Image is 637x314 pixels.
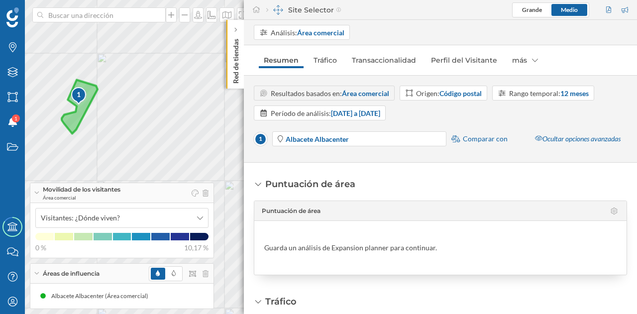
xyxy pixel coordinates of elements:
a: Perfil del Visitante [426,52,502,68]
span: 0 % [35,243,46,253]
span: Área comercial [43,194,120,201]
div: Análisis: [271,27,344,38]
div: más [507,52,543,68]
span: Áreas de influencia [43,269,100,278]
span: Medio [561,6,578,13]
span: Comparar con [463,134,508,144]
span: 10,17 % [184,243,209,253]
strong: [DATE] a [DATE] [331,109,380,117]
span: Grande [522,6,542,13]
div: Origen: [416,88,482,99]
div: Ocultar opciones avanzadas [529,130,627,148]
a: Transaccionalidad [347,52,421,68]
span: 1 [14,113,17,123]
strong: Código postal [439,89,482,98]
a: Tráfico [309,52,342,68]
strong: 12 meses [560,89,589,98]
div: Período de análisis: [271,108,380,118]
div: Site Selector [266,5,341,15]
div: Guarda un análisis de Expansion planner para continuar. [264,243,437,253]
strong: Área comercial [342,89,389,98]
span: Visitantes: ¿Dónde viven? [41,213,120,223]
span: 1 [254,132,267,146]
span: Puntuación de área [262,207,320,215]
span: Movilidad de los visitantes [43,185,120,194]
div: Resultados basados en: [271,88,389,99]
div: 1 [71,90,87,100]
div: Tráfico [265,295,297,308]
div: 1 [71,87,86,105]
img: pois-map-marker.svg [71,87,88,106]
a: Resumen [259,52,304,68]
strong: Área comercial [297,28,344,37]
img: dashboards-manager.svg [273,5,283,15]
div: Puntuación de área [265,178,355,191]
strong: Albacete Albacenter [286,135,349,143]
img: Geoblink Logo [6,7,19,27]
div: Rango temporal: [509,88,589,99]
div: Albacete Albacenter (Área comercial) [51,291,153,301]
p: Red de tiendas [231,35,241,84]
